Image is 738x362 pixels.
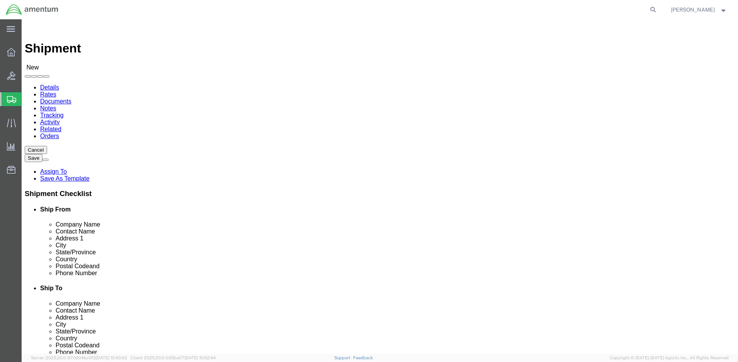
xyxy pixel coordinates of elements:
[610,355,729,361] span: Copyright © [DATE]-[DATE] Agistix Inc., All Rights Reserved
[670,5,728,14] button: [PERSON_NAME]
[334,355,354,360] a: Support
[96,355,127,360] span: [DATE] 10:43:43
[22,19,738,354] iframe: FS Legacy Container
[671,5,715,14] span: Ronald Pineda
[5,4,59,15] img: logo
[130,355,216,360] span: Client: 2025.20.0-035ba07
[31,355,127,360] span: Server: 2025.20.0-970904bc0f3
[184,355,216,360] span: [DATE] 10:52:44
[353,355,373,360] a: Feedback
